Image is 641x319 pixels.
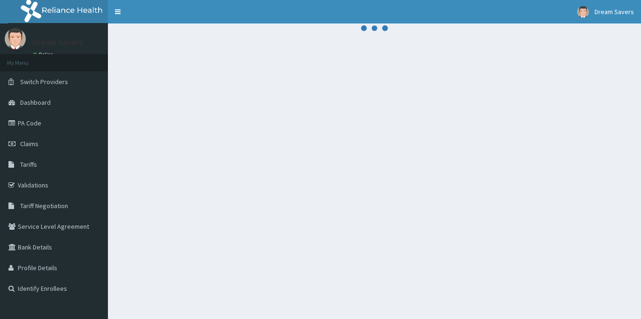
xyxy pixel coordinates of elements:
img: User Image [577,6,589,18]
span: Dashboard [20,98,51,107]
span: Dream Savers [595,8,634,16]
svg: audio-loading [360,14,389,42]
span: Tariffs [20,160,37,169]
span: Tariff Negotiation [20,202,68,210]
span: Claims [20,140,38,148]
a: Online [33,51,55,58]
span: Switch Providers [20,78,68,86]
img: User Image [5,28,26,49]
p: Dream Savers [33,38,83,47]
